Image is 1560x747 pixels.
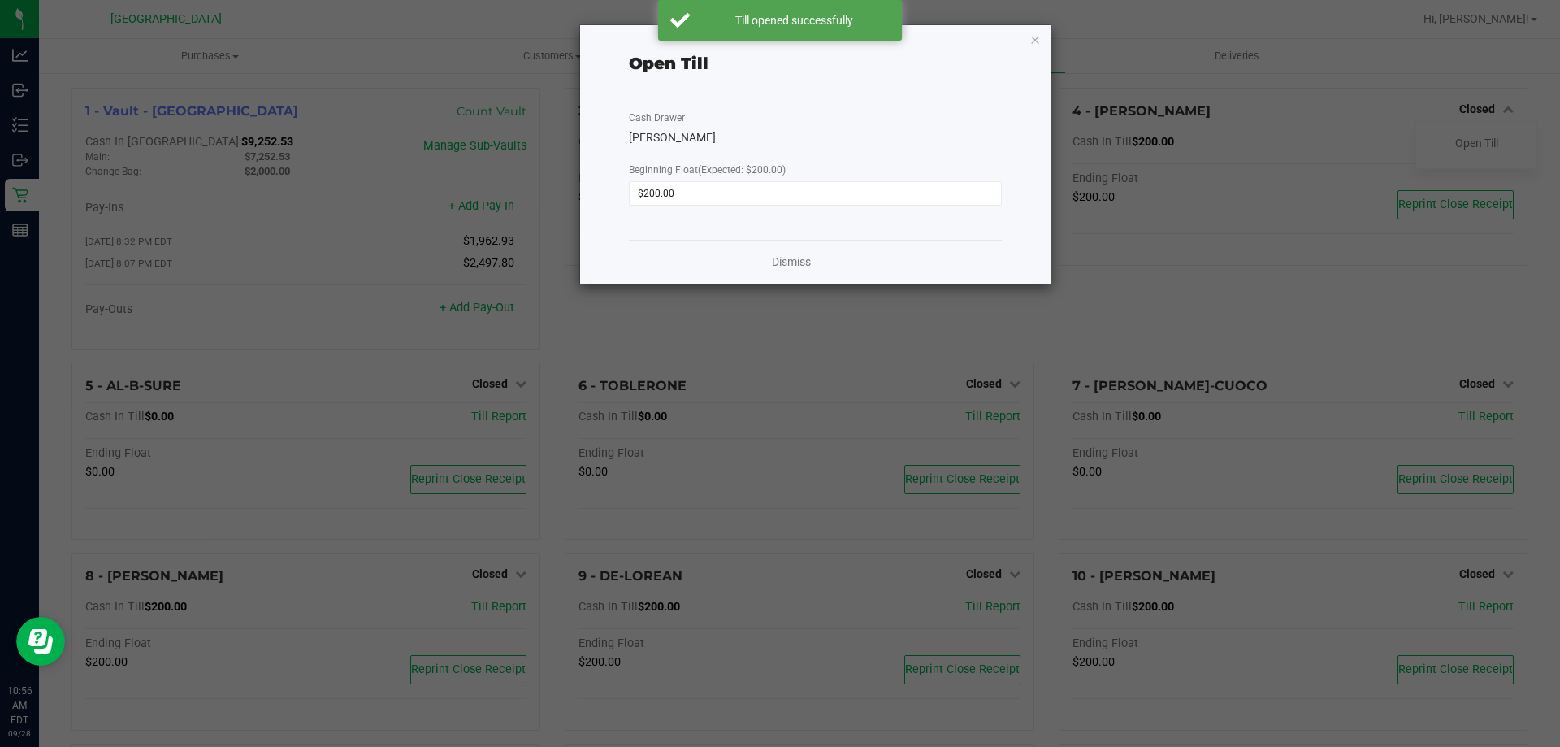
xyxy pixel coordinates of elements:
[772,254,811,271] a: Dismiss
[629,129,1002,146] div: [PERSON_NAME]
[699,12,890,28] div: Till opened successfully
[698,164,786,176] span: (Expected: $200.00)
[629,111,685,125] label: Cash Drawer
[16,617,65,666] iframe: Resource center
[629,164,786,176] span: Beginning Float
[629,51,708,76] div: Open Till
